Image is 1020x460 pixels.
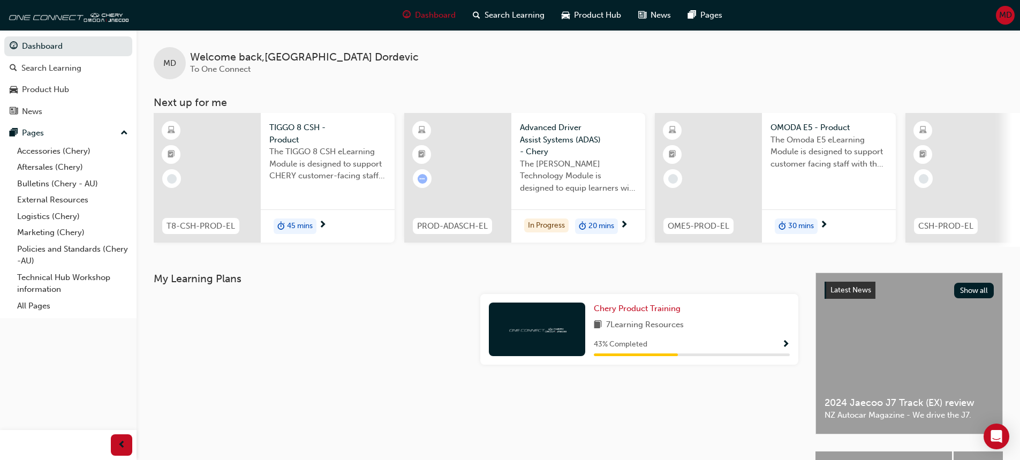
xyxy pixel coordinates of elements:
span: Latest News [830,285,871,295]
span: pages-icon [688,9,696,22]
span: MD [163,57,176,70]
a: Latest NewsShow all [825,282,994,299]
span: The [PERSON_NAME] Technology Module is designed to equip learners with essential knowledge about ... [520,158,637,194]
span: News [651,9,671,21]
a: External Resources [13,192,132,208]
span: To One Connect [190,64,251,74]
span: Welcome back , [GEOGRAPHIC_DATA] Dordevic [190,51,419,64]
span: duration-icon [779,220,786,233]
span: Show Progress [782,340,790,350]
a: Latest NewsShow all2024 Jaecoo J7 Track (EX) reviewNZ Autocar Magazine - We drive the J7. [815,273,1003,434]
div: In Progress [524,218,569,233]
span: 2024 Jaecoo J7 Track (EX) review [825,397,994,409]
a: All Pages [13,298,132,314]
button: DashboardSearch LearningProduct HubNews [4,34,132,123]
span: PROD-ADASCH-EL [417,220,488,232]
span: Dashboard [415,9,456,21]
span: pages-icon [10,129,18,138]
span: NZ Autocar Magazine - We drive the J7. [825,409,994,421]
div: Pages [22,127,44,139]
a: T8-CSH-PROD-ELTIGGO 8 CSH - ProductThe TIGGO 8 CSH eLearning Module is designed to support CHERY ... [154,113,395,243]
span: guage-icon [403,9,411,22]
span: duration-icon [277,220,285,233]
span: 45 mins [287,220,313,232]
div: Search Learning [21,62,81,74]
span: booktick-icon [919,148,927,162]
h3: My Learning Plans [154,273,798,285]
span: The Omoda E5 eLearning Module is designed to support customer facing staff with the product and s... [770,134,887,170]
span: Chery Product Training [594,304,681,313]
span: booktick-icon [168,148,175,162]
span: learningRecordVerb_NONE-icon [668,174,678,184]
span: learningRecordVerb_NONE-icon [167,174,177,184]
a: news-iconNews [630,4,679,26]
a: guage-iconDashboard [394,4,464,26]
a: Dashboard [4,36,132,56]
button: MD [996,6,1015,25]
a: OME5-PROD-ELOMODA E5 - ProductThe Omoda E5 eLearning Module is designed to support customer facin... [655,113,896,243]
h3: Next up for me [137,96,1020,109]
span: 43 % Completed [594,338,647,351]
a: Logistics (Chery) [13,208,132,225]
a: Aftersales (Chery) [13,159,132,176]
span: 7 Learning Resources [606,319,684,332]
span: learningResourceType_ELEARNING-icon [168,124,175,138]
span: news-icon [10,107,18,117]
span: car-icon [562,9,570,22]
span: OME5-PROD-EL [668,220,729,232]
a: search-iconSearch Learning [464,4,553,26]
span: The TIGGO 8 CSH eLearning Module is designed to support CHERY customer-facing staff with the prod... [269,146,386,182]
span: search-icon [10,64,17,73]
span: next-icon [620,221,628,230]
span: learningResourceType_ELEARNING-icon [919,124,927,138]
button: Show Progress [782,338,790,351]
a: Search Learning [4,58,132,78]
span: 30 mins [788,220,814,232]
a: News [4,102,132,122]
a: car-iconProduct Hub [553,4,630,26]
img: oneconnect [508,324,566,334]
span: OMODA E5 - Product [770,122,887,134]
a: pages-iconPages [679,4,731,26]
span: MD [999,9,1012,21]
span: booktick-icon [669,148,676,162]
a: Policies and Standards (Chery -AU) [13,241,132,269]
div: Product Hub [22,84,69,96]
span: learningResourceType_ELEARNING-icon [669,124,676,138]
div: Open Intercom Messenger [984,424,1009,449]
img: oneconnect [5,4,129,26]
div: News [22,105,42,118]
button: Pages [4,123,132,143]
span: guage-icon [10,42,18,51]
span: next-icon [319,221,327,230]
span: learningResourceType_ELEARNING-icon [418,124,426,138]
span: TIGGO 8 CSH - Product [269,122,386,146]
a: Accessories (Chery) [13,143,132,160]
span: Search Learning [485,9,545,21]
span: duration-icon [579,220,586,233]
span: news-icon [638,9,646,22]
a: Marketing (Chery) [13,224,132,241]
span: prev-icon [118,439,126,452]
span: 20 mins [588,220,614,232]
a: PROD-ADASCH-ELAdvanced Driver Assist Systems (ADAS) - CheryThe [PERSON_NAME] Technology Module is... [404,113,645,243]
span: Advanced Driver Assist Systems (ADAS) - Chery [520,122,637,158]
span: CSH-PROD-EL [918,220,973,232]
a: Technical Hub Workshop information [13,269,132,298]
span: Pages [700,9,722,21]
a: Bulletins (Chery - AU) [13,176,132,192]
span: booktick-icon [418,148,426,162]
span: up-icon [120,126,128,140]
span: learningRecordVerb_NONE-icon [919,174,928,184]
span: Product Hub [574,9,621,21]
span: car-icon [10,85,18,95]
a: Product Hub [4,80,132,100]
span: next-icon [820,221,828,230]
span: T8-CSH-PROD-EL [167,220,235,232]
span: learningRecordVerb_ATTEMPT-icon [418,174,427,184]
a: Chery Product Training [594,303,685,315]
span: book-icon [594,319,602,332]
button: Show all [954,283,994,298]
